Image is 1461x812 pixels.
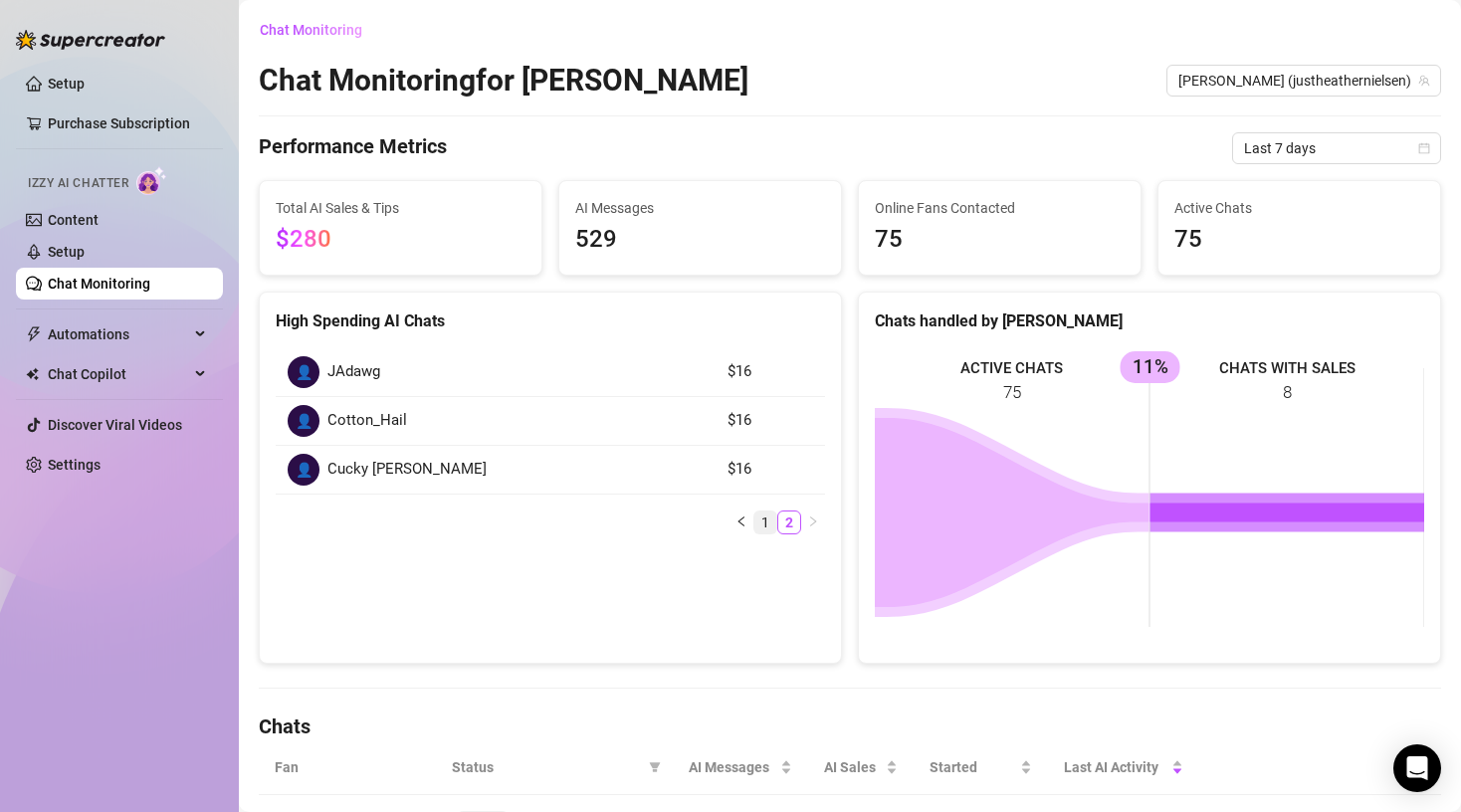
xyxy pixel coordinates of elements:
div: 👤 [288,356,319,388]
button: Chat Monitoring [259,14,378,46]
span: Chat Copilot [48,358,189,390]
span: JAdawg [327,360,380,384]
span: Last 7 days [1244,133,1429,163]
a: Settings [48,457,101,473]
span: AI Messages [689,756,776,778]
button: right [801,510,825,534]
span: left [735,515,747,527]
div: Open Intercom Messenger [1393,744,1441,792]
span: AI Messages [575,197,825,219]
a: Purchase Subscription [48,115,190,131]
span: AI Sales [824,756,882,778]
a: Content [48,212,99,228]
span: $280 [276,225,331,253]
a: 2 [778,511,800,533]
img: Chat Copilot [26,367,39,381]
a: Setup [48,76,85,92]
h4: Chats [259,712,1441,740]
img: logo-BBDzfeDw.svg [16,30,165,50]
span: thunderbolt [26,326,42,342]
span: calendar [1418,142,1430,154]
article: $16 [728,409,813,433]
th: AI Sales [808,740,914,795]
span: right [807,515,819,527]
span: Automations [48,318,189,350]
th: Fan [259,740,436,795]
a: 1 [754,511,776,533]
span: Heather (justheathernielsen) [1178,66,1429,96]
span: team [1418,75,1430,87]
li: 1 [753,510,777,534]
h4: Performance Metrics [259,132,447,164]
span: Chat Monitoring [260,22,362,38]
h2: Chat Monitoring for [PERSON_NAME] [259,62,748,100]
span: filter [645,752,665,782]
div: High Spending AI Chats [276,308,825,333]
a: Chat Monitoring [48,276,150,292]
img: AI Chatter [136,166,167,195]
span: Status [452,756,641,778]
span: Active Chats [1174,197,1424,219]
span: Online Fans Contacted [875,197,1125,219]
span: Last AI Activity [1064,756,1166,778]
th: Last AI Activity [1048,740,1198,795]
li: 2 [777,510,801,534]
span: filter [649,761,661,773]
span: 75 [1174,221,1424,259]
a: Setup [48,244,85,260]
article: $16 [728,458,813,482]
span: Izzy AI Chatter [28,174,128,193]
div: 👤 [288,454,319,486]
span: Cotton_Hail [327,409,407,433]
li: Previous Page [730,510,753,534]
span: 529 [575,221,825,259]
article: $16 [728,360,813,384]
span: 75 [875,221,1125,259]
span: Total AI Sales & Tips [276,197,525,219]
th: Started [914,740,1048,795]
div: Chats handled by [PERSON_NAME] [875,308,1424,333]
div: 👤 [288,405,319,437]
span: Started [930,756,1016,778]
button: left [730,510,753,534]
span: Cucky [PERSON_NAME] [327,458,487,482]
th: AI Messages [673,740,808,795]
a: Discover Viral Videos [48,417,182,433]
li: Next Page [801,510,825,534]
